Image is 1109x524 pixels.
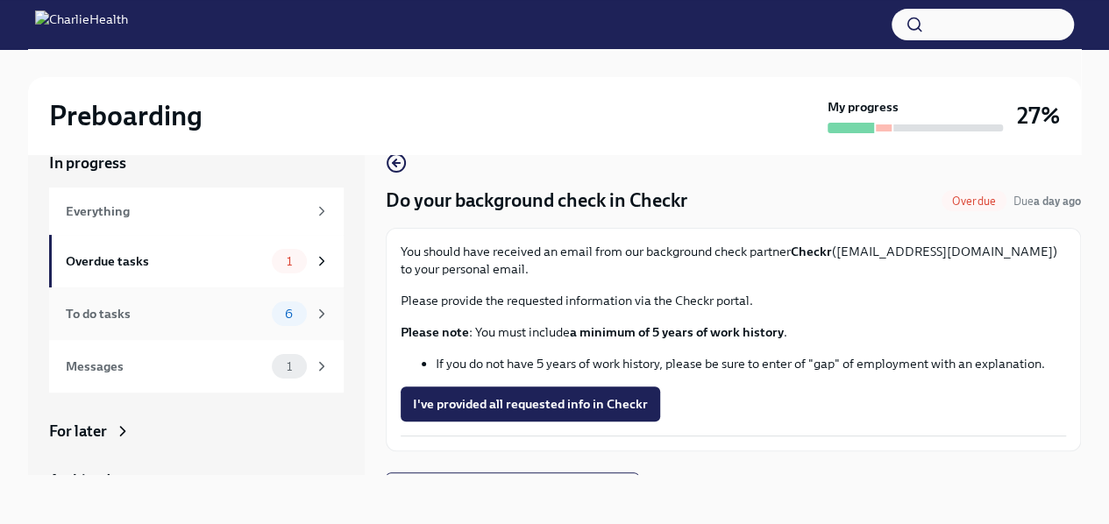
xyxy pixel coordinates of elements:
[1017,100,1060,131] h3: 27%
[49,287,344,340] a: To do tasks6
[436,355,1066,372] li: If you do not have 5 years of work history, please be sure to enter of "gap" of employment with a...
[828,98,899,116] strong: My progress
[276,360,302,373] span: 1
[413,395,648,413] span: I've provided all requested info in Checkr
[1013,195,1081,208] span: Due
[49,421,107,442] div: For later
[49,235,344,287] a: Overdue tasks1
[66,357,265,376] div: Messages
[66,251,265,271] div: Overdue tasks
[66,202,307,221] div: Everything
[401,386,660,421] button: I've provided all requested info in Checkr
[49,421,344,442] a: For later
[66,304,265,323] div: To do tasks
[1034,195,1081,208] strong: a day ago
[49,340,344,393] a: Messages1
[49,152,344,173] a: In progress
[401,243,1066,278] p: You should have received an email from our background check partner ([EMAIL_ADDRESS][DOMAIN_NAME]...
[49,188,344,235] a: Everything
[35,11,128,39] img: CharlieHealth
[274,308,303,321] span: 6
[386,188,687,214] h4: Do your background check in Checkr
[401,324,469,340] strong: Please note
[570,324,784,340] strong: a minimum of 5 years of work history
[49,470,344,491] a: Archived
[401,323,1066,341] p: : You must include .
[942,195,1006,208] span: Overdue
[1013,193,1081,209] span: September 2nd, 2025 08:00
[276,255,302,268] span: 1
[49,98,203,133] h2: Preboarding
[401,292,1066,309] p: Please provide the requested information via the Checkr portal.
[791,244,832,259] strong: Checkr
